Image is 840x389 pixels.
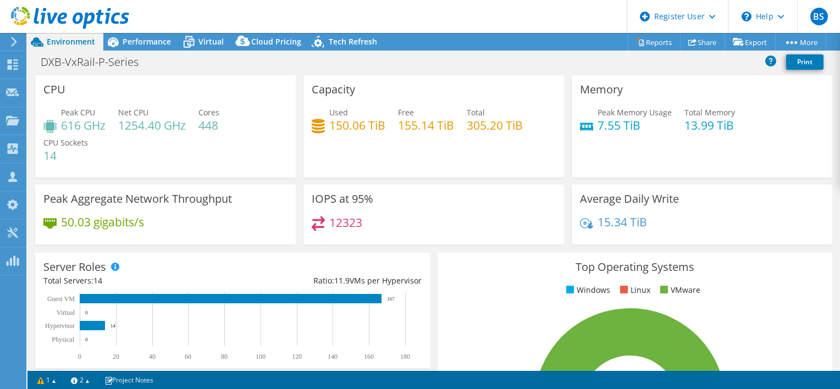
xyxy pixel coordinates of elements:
[43,275,233,287] div: Total Servers:
[233,275,422,287] div: Ratio: VMs per Hypervisor
[61,119,106,131] h4: 616 GHz
[467,107,485,118] span: Total
[251,36,301,47] span: Cloud Pricing
[398,119,454,131] h4: 155.14 TiB
[387,296,395,302] text: 167
[36,56,156,68] h1: DXB-VxRail-P-Series
[563,284,610,296] li: Windows
[312,84,355,96] h3: Capacity
[398,107,414,118] span: Free
[221,353,228,360] text: 80
[47,36,95,47] span: Environment
[97,373,161,387] a: Project Notes
[43,149,88,162] h4: 14
[93,275,102,286] span: 14
[198,107,219,118] span: Cores
[57,309,75,316] text: Virtual
[312,193,373,205] h3: IOPS at 95%
[329,107,348,118] span: Used
[364,353,374,360] text: 160
[149,353,156,360] text: 40
[30,373,64,387] a: 1
[628,34,681,51] a: Reports
[446,261,824,273] h3: Top Operating Systems
[684,107,735,118] span: Total Memory
[43,193,232,205] h3: Peak Aggregate Network Throughput
[680,34,725,51] a: Share
[78,353,81,360] text: 0
[775,34,826,51] a: More
[329,36,377,47] span: Tech Refresh
[725,34,776,51] a: Export
[617,284,650,296] li: Linux
[63,373,97,387] a: 2
[580,84,623,96] h3: Memory
[43,84,65,96] h3: CPU
[85,337,88,342] text: 0
[198,36,224,47] span: Virtual
[598,216,647,228] h4: 15.34 TiB
[580,193,679,205] h3: Average Daily Write
[45,322,75,330] text: Hypervisor
[292,353,302,360] text: 120
[61,107,95,118] span: Peak CPU
[43,137,88,148] span: CPU Sockets
[123,36,171,47] span: Performance
[110,323,116,329] text: 14
[328,353,338,360] text: 140
[185,353,191,360] text: 60
[657,284,700,296] li: VMware
[786,54,824,70] a: Print
[467,119,523,131] h4: 305.20 TiB
[400,353,410,360] text: 180
[329,119,385,131] h4: 150.06 TiB
[118,107,148,118] span: Net CPU
[256,353,266,360] text: 100
[52,336,74,343] text: Physical
[810,8,828,25] span: BS
[113,353,119,360] text: 20
[118,119,186,131] h4: 1254.40 GHz
[61,216,144,228] h4: 50.03 gigabits/s
[85,310,88,315] text: 0
[198,119,219,131] h4: 448
[684,119,735,131] h4: 13.99 TiB
[329,216,362,229] h4: 12323
[43,261,106,273] h3: Server Roles
[742,12,751,21] svg: \n
[47,295,75,303] text: Guest VM
[598,107,672,118] span: Peak Memory Usage
[598,119,672,131] h4: 7.55 TiB
[334,275,350,286] span: 11.9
